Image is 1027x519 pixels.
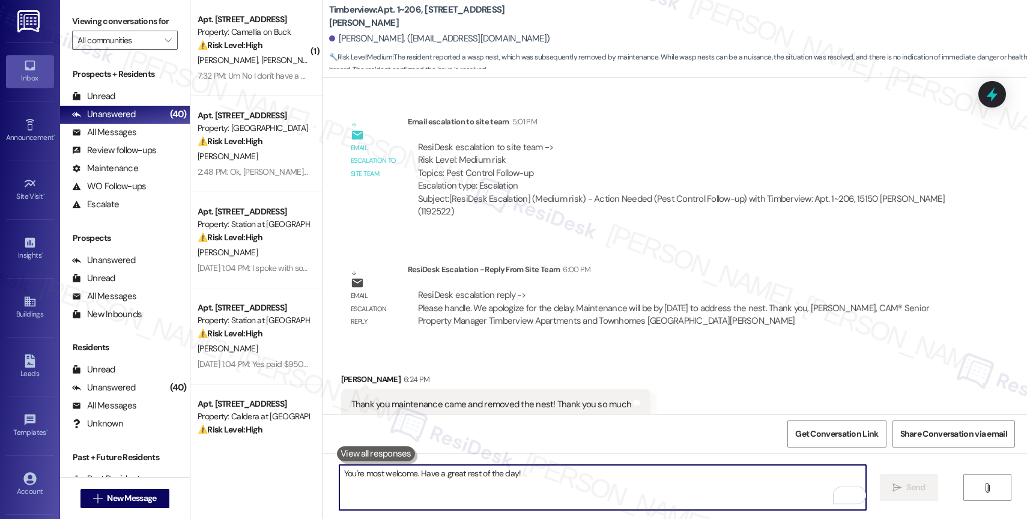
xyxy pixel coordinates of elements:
[17,10,42,32] img: ResiDesk Logo
[6,174,54,206] a: Site Visit •
[72,473,145,485] div: Past Residents
[46,426,48,435] span: •
[107,492,156,505] span: New Message
[6,55,54,88] a: Inbox
[72,90,115,103] div: Unread
[408,115,957,132] div: Email escalation to site team
[198,343,258,354] span: [PERSON_NAME]
[72,126,136,139] div: All Messages
[560,263,590,276] div: 6:00 PM
[198,232,262,243] strong: ⚠️ Risk Level: High
[198,109,309,122] div: Apt. [STREET_ADDRESS]
[329,4,569,29] b: Timberview: Apt. 1~206, [STREET_ADDRESS][PERSON_NAME]
[351,142,398,180] div: Email escalation to site team
[509,115,537,128] div: 5:01 PM
[880,474,938,501] button: Send
[60,68,190,80] div: Prospects + Residents
[892,483,901,493] i: 
[6,410,54,442] a: Templates •
[198,70,781,81] div: 7:32 PM: Um No I don't have a date yet unless we schedule something to where we can make some pay...
[198,151,258,162] span: [PERSON_NAME]
[198,26,309,38] div: Property: Camellia on Buck
[198,218,309,231] div: Property: Station at [GEOGRAPHIC_DATA]
[53,132,55,140] span: •
[72,399,136,412] div: All Messages
[198,314,309,327] div: Property: Station at [GEOGRAPHIC_DATA]
[198,55,261,65] span: [PERSON_NAME]
[60,341,190,354] div: Residents
[198,122,309,135] div: Property: [GEOGRAPHIC_DATA]
[6,351,54,383] a: Leads
[198,410,309,423] div: Property: Caldera at [GEOGRAPHIC_DATA]
[198,136,262,147] strong: ⚠️ Risk Level: High
[72,381,136,394] div: Unanswered
[408,263,957,280] div: ResiDesk Escalation - Reply From Site Team
[72,272,115,285] div: Unread
[198,302,309,314] div: Apt. [STREET_ADDRESS]
[787,420,886,448] button: Get Conversation Link
[329,32,550,45] div: [PERSON_NAME]. ([EMAIL_ADDRESS][DOMAIN_NAME])
[418,289,930,327] div: ResiDesk escalation reply -> Please handle. We apologize for the delay. Maintenance will be by [D...
[6,232,54,265] a: Insights •
[72,108,136,121] div: Unanswered
[198,13,309,26] div: Apt. [STREET_ADDRESS]
[418,141,947,193] div: ResiDesk escalation to site team -> Risk Level: Medium risk Topics: Pest Control Follow-up Escala...
[43,190,45,199] span: •
[351,398,632,411] div: Thank you maintenance came and removed the nest! Thank you so much
[60,232,190,244] div: Prospects
[983,483,992,493] i: 
[167,105,190,124] div: (40)
[261,55,324,65] span: [PERSON_NAME]
[198,247,258,258] span: [PERSON_NAME]
[6,291,54,324] a: Buildings
[900,428,1007,440] span: Share Conversation via email
[198,359,414,369] div: [DATE] 1:04 PM: Yes paid $950.00 [DATE] money order receipt.
[60,451,190,464] div: Past + Future Residents
[41,249,43,258] span: •
[72,290,136,303] div: All Messages
[72,198,119,211] div: Escalate
[167,378,190,397] div: (40)
[351,290,398,328] div: Email escalation reply
[72,162,138,175] div: Maintenance
[341,373,651,390] div: [PERSON_NAME]
[72,144,156,157] div: Review follow-ups
[795,428,878,440] span: Get Conversation Link
[198,424,262,435] strong: ⚠️ Risk Level: High
[418,193,947,219] div: Subject: [ResiDesk Escalation] (Medium risk) - Action Needed (Pest Control Follow-up) with Timber...
[339,465,866,510] textarea: To enrich screen reader interactions, please activate Accessibility in Grammarly extension settings
[198,398,309,410] div: Apt. [STREET_ADDRESS]
[72,308,142,321] div: New Inbounds
[77,31,159,50] input: All communities
[198,40,262,50] strong: ⚠️ Risk Level: High
[72,417,123,430] div: Unknown
[80,489,169,508] button: New Message
[72,254,136,267] div: Unanswered
[401,373,429,386] div: 6:24 PM
[329,52,393,62] strong: 🔧 Risk Level: Medium
[198,166,871,177] div: 2:48 PM: Ok, [PERSON_NAME] he came back. 2 am... I have my windows open. Dog went crazy.. should ...
[198,263,927,273] div: [DATE] 1:04 PM: I spoke with someone [DATE] explaining the situation and they said it was ok to p...
[329,51,1027,77] span: : The resident reported a wasp nest, which was subsequently removed by maintenance. While wasp ne...
[198,328,262,339] strong: ⚠️ Risk Level: High
[72,363,115,376] div: Unread
[198,205,309,218] div: Apt. [STREET_ADDRESS]
[892,420,1015,448] button: Share Conversation via email
[72,12,178,31] label: Viewing conversations for
[93,494,102,503] i: 
[165,35,171,45] i: 
[72,180,146,193] div: WO Follow-ups
[906,481,925,494] span: Send
[6,469,54,501] a: Account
